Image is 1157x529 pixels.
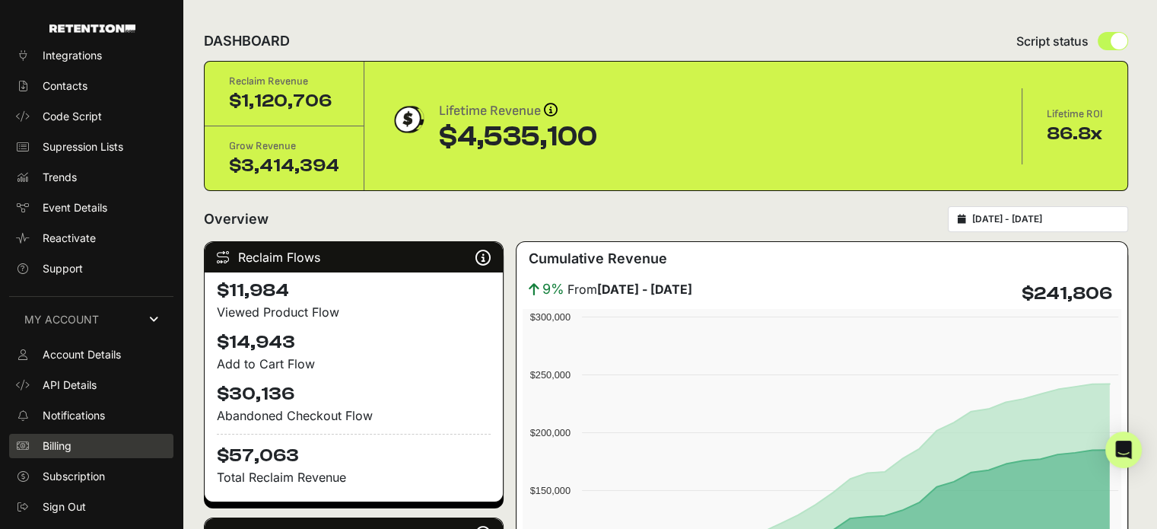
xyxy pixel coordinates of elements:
p: Total Reclaim Revenue [217,468,491,486]
a: Trends [9,165,173,190]
div: Grow Revenue [229,139,339,154]
h4: $14,943 [217,330,491,355]
div: Reclaim Revenue [229,74,339,89]
a: Account Details [9,343,173,367]
img: Retention.com [49,24,135,33]
text: $150,000 [530,485,571,496]
a: Integrations [9,43,173,68]
div: $1,120,706 [229,89,339,113]
a: Contacts [9,74,173,98]
a: Supression Lists [9,135,173,159]
span: 9% [542,279,564,300]
a: API Details [9,373,173,397]
div: Abandoned Checkout Flow [217,406,491,425]
a: Support [9,257,173,281]
div: $3,414,394 [229,154,339,178]
div: Add to Cart Flow [217,355,491,373]
div: 86.8x [1047,122,1103,146]
h3: Cumulative Revenue [529,248,667,269]
div: Lifetime ROI [1047,107,1103,122]
h4: $30,136 [217,382,491,406]
span: Sign Out [43,499,86,515]
a: Billing [9,434,173,458]
span: Contacts [43,78,87,94]
span: API Details [43,378,97,393]
img: dollar-coin-05c43ed7efb7bc0c12610022525b4bbbb207c7efeef5aecc26f025e68dcafac9.png [389,100,427,139]
span: Code Script [43,109,102,124]
span: Reactivate [43,231,96,246]
text: $250,000 [530,369,571,381]
span: Event Details [43,200,107,215]
span: Script status [1016,32,1089,50]
a: Subscription [9,464,173,489]
text: $300,000 [530,311,571,323]
div: $4,535,100 [439,122,597,152]
a: Code Script [9,104,173,129]
div: Reclaim Flows [205,242,503,272]
div: Viewed Product Flow [217,303,491,321]
span: Integrations [43,48,102,63]
span: Support [43,261,83,276]
h4: $11,984 [217,279,491,303]
a: Event Details [9,196,173,220]
span: Subscription [43,469,105,484]
span: From [567,280,692,298]
div: Lifetime Revenue [439,100,597,122]
span: Billing [43,438,72,454]
h2: Overview [204,209,269,230]
div: Open Intercom Messenger [1105,432,1142,468]
h2: DASHBOARD [204,30,290,52]
span: Notifications [43,408,105,423]
text: $200,000 [530,427,571,438]
a: Notifications [9,403,173,428]
a: Sign Out [9,495,173,519]
span: Trends [43,170,77,185]
span: Account Details [43,347,121,362]
a: Reactivate [9,226,173,250]
h4: $57,063 [217,434,491,468]
span: Supression Lists [43,139,123,155]
h4: $241,806 [1022,282,1112,306]
strong: [DATE] - [DATE] [597,282,692,297]
span: MY ACCOUNT [24,312,99,327]
a: MY ACCOUNT [9,296,173,343]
